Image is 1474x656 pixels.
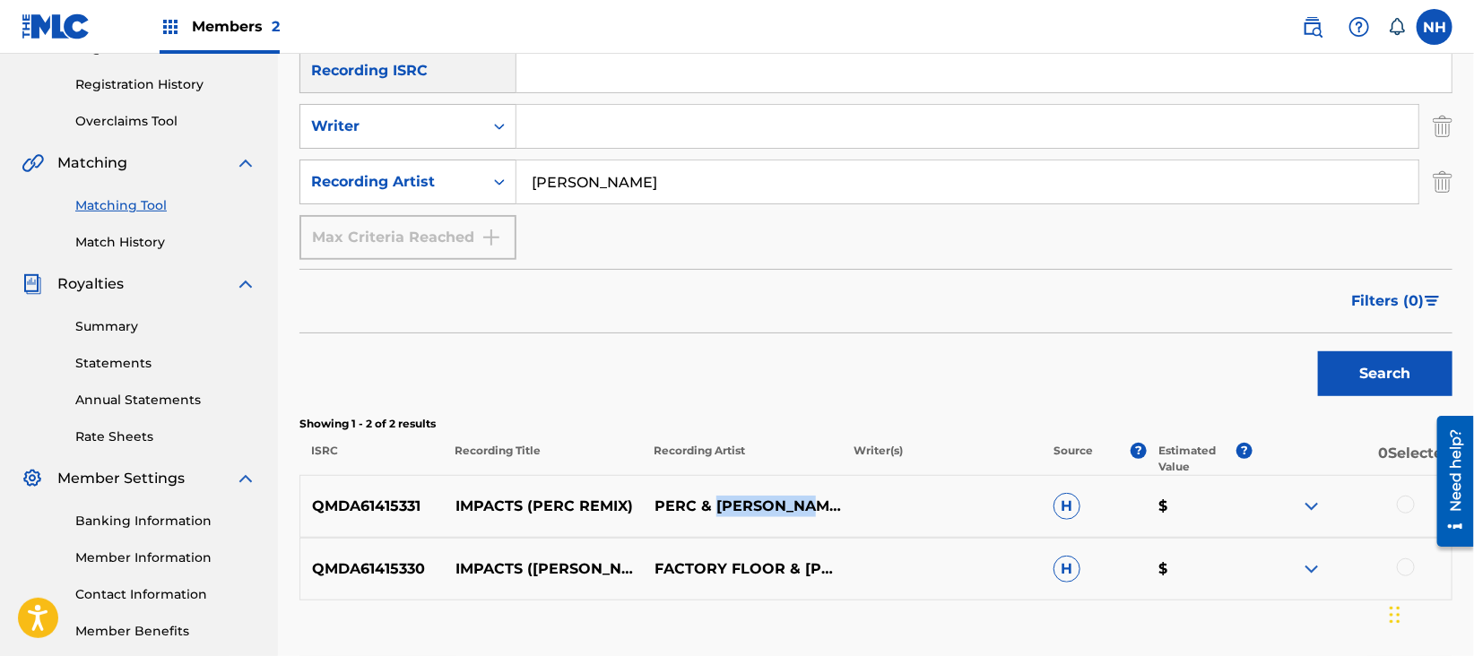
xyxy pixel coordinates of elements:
[75,391,256,410] a: Annual Statements
[75,622,256,641] a: Member Benefits
[272,18,280,35] span: 2
[299,416,1452,432] p: Showing 1 - 2 of 2 results
[1302,16,1323,38] img: search
[75,427,256,446] a: Rate Sheets
[842,443,1042,475] p: Writer(s)
[192,16,280,37] span: Members
[75,548,256,567] a: Member Information
[1301,496,1322,517] img: expand
[22,273,43,295] img: Royalties
[643,496,842,517] p: PERC & [PERSON_NAME]
[235,468,256,489] img: expand
[75,317,256,336] a: Summary
[1053,493,1080,520] span: H
[57,468,185,489] span: Member Settings
[235,152,256,174] img: expand
[642,443,842,475] p: Recording Artist
[75,233,256,252] a: Match History
[57,152,127,174] span: Matching
[22,152,44,174] img: Matching
[75,196,256,215] a: Matching Tool
[75,585,256,604] a: Contact Information
[643,558,842,580] p: FACTORY FLOOR & [PERSON_NAME] & [PERSON_NAME]
[1433,160,1452,204] img: Delete Criterion
[1253,443,1452,475] p: 0 Selected
[235,273,256,295] img: expand
[1318,351,1452,396] button: Search
[300,558,444,580] p: QMDA61415330
[1348,16,1370,38] img: help
[1053,556,1080,583] span: H
[1390,588,1400,642] div: Drag
[299,443,443,475] p: ISRC
[1301,558,1322,580] img: expand
[1388,18,1406,36] div: Notifications
[1340,279,1452,324] button: Filters (0)
[1131,443,1147,459] span: ?
[1417,9,1452,45] div: User Menu
[22,468,43,489] img: Member Settings
[1424,409,1474,553] iframe: Resource Center
[1295,9,1331,45] a: Public Search
[75,512,256,531] a: Banking Information
[160,16,181,38] img: Top Rightsholders
[75,112,256,131] a: Overclaims Tool
[75,75,256,94] a: Registration History
[1433,104,1452,149] img: Delete Criterion
[1147,496,1253,517] p: $
[57,273,124,295] span: Royalties
[444,496,643,517] p: IMPACTS (PERC REMIX)
[443,443,643,475] p: Recording Title
[22,13,91,39] img: MLC Logo
[1341,9,1377,45] div: Help
[1351,290,1424,312] span: Filters ( 0 )
[1159,443,1237,475] p: Estimated Value
[1053,443,1093,475] p: Source
[311,116,473,137] div: Writer
[1147,558,1253,580] p: $
[1236,443,1253,459] span: ?
[75,354,256,373] a: Statements
[1425,296,1440,306] img: filter
[444,558,643,580] p: IMPACTS ([PERSON_NAME] FACTORY FLOOR REMIX)
[300,496,444,517] p: QMDA61415331
[1384,570,1474,656] iframe: Chat Widget
[311,171,473,193] div: Recording Artist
